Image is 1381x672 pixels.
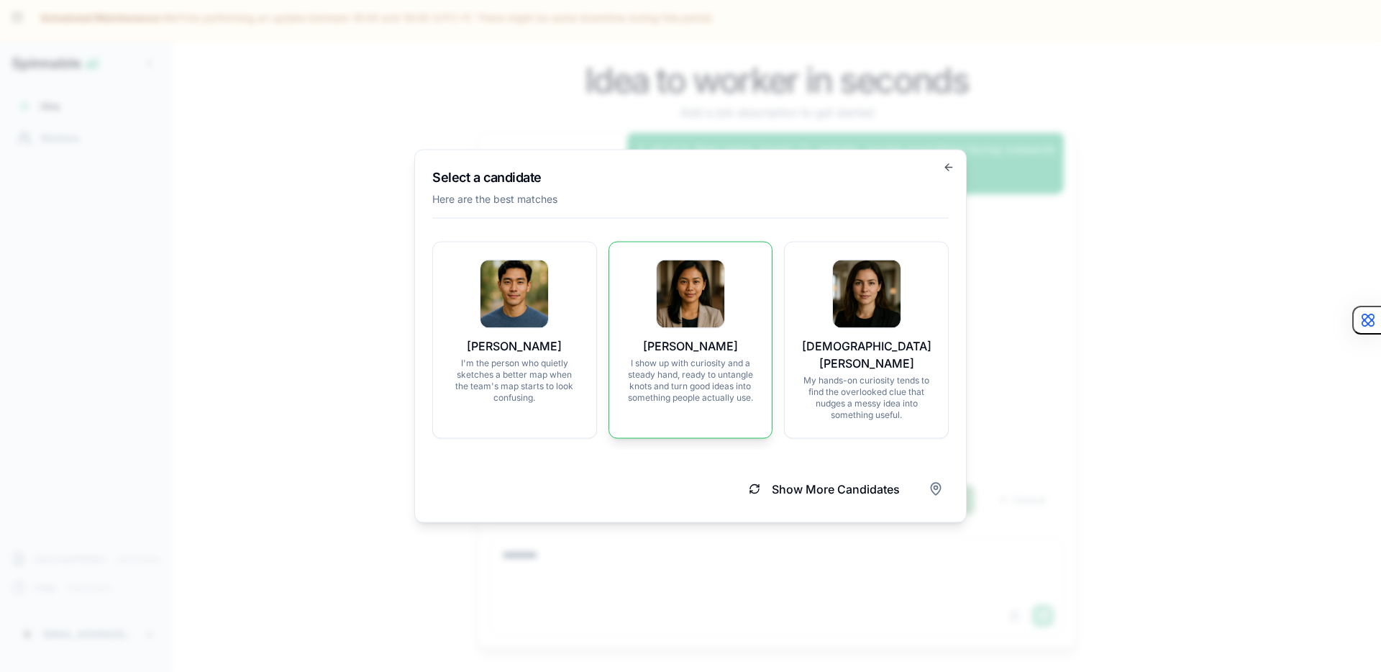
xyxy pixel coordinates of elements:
button: Filter by region [923,476,949,502]
p: [PERSON_NAME] [450,337,579,355]
p: Here are the best matches [432,192,949,206]
h2: Select a candidate [432,168,949,188]
p: My hands-on curiosity tends to find the overlooked clue that nudges a messy idea into something u... [802,375,931,421]
p: I'm the person who quietly sketches a better map when the team's map starts to look confusing. [450,358,579,404]
button: Show More Candidates [731,473,917,505]
p: I show up with curiosity and a steady hand, ready to untangle knots and turn good ideas into some... [626,358,755,404]
p: [PERSON_NAME] [626,337,755,355]
p: [DEMOGRAPHIC_DATA][PERSON_NAME] [802,337,931,372]
img: Cody Côté [480,260,548,328]
img: Veda Richter [833,260,901,328]
img: Amanda Smith [657,260,724,328]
